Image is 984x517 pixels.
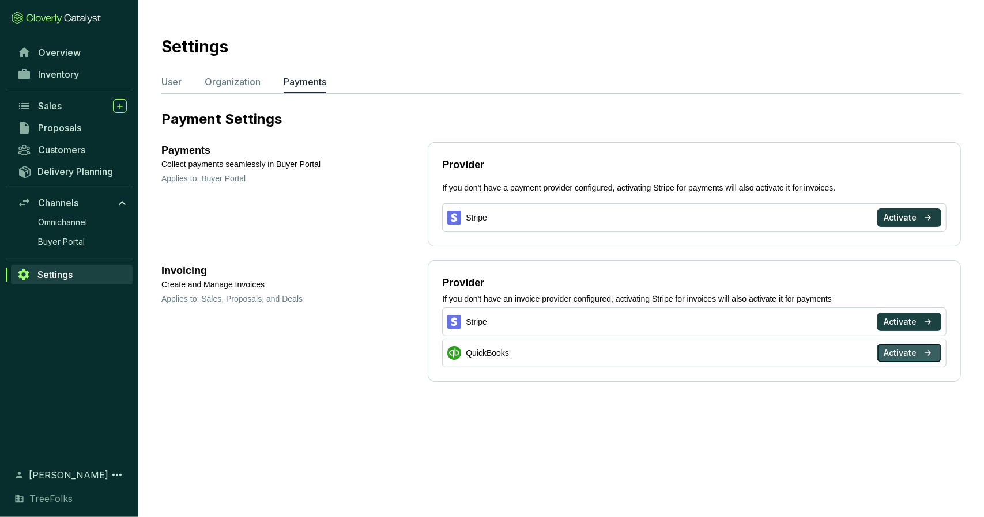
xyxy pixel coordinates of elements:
p: If you don't have a payment provider configured, activating Stripe for payments will also activat... [442,182,947,194]
span: Settings [37,269,73,280]
span: QuickBooks [466,347,509,359]
p: Applies to: Buyer Portal [161,173,428,184]
span: Delivery Planning [37,166,113,177]
a: Channels [12,193,133,212]
a: Sales [12,96,133,116]
span: Activate [884,347,917,359]
p: Collect payments seamlessly in Buyer Portal [161,158,428,170]
p: Payment Settings [161,110,961,128]
span: Activate [884,212,917,223]
a: Customers [12,140,133,159]
p: Payments [284,75,326,89]
button: Activate [877,208,941,227]
span: Activate [884,316,917,328]
span: Customers [38,144,85,155]
span: [PERSON_NAME] [29,468,108,482]
span: Channels [38,197,78,208]
p: Applies to: Sales, Proposals, and Deals [161,293,428,305]
span: Omnichannel [38,216,87,228]
p: If you don't have an invoice provider configured, activating Stripe for invoices will also activa... [442,293,947,305]
p: User [161,75,182,89]
span: Sales [38,100,62,112]
span: TreeFolks [29,492,73,505]
span: Stripe [466,212,487,224]
a: Proposals [12,118,133,138]
span: Invoicing [161,265,207,276]
button: Activate [877,344,941,362]
a: Omnichannel [32,214,133,231]
h3: Provider [442,275,484,291]
a: Overview [12,43,133,62]
a: Settings [11,265,133,284]
h2: Settings [161,35,228,59]
h3: Provider [442,157,947,173]
p: Create and Manage Invoices [161,279,428,291]
span: Overview [38,47,81,58]
a: Inventory [12,64,133,84]
a: Delivery Planning [12,162,133,181]
span: Proposals [38,122,81,134]
button: Activate [877,313,941,331]
span: Stripe [466,316,487,328]
span: Inventory [38,69,79,80]
span: Payments [161,142,210,158]
p: Organization [205,75,261,89]
a: Buyer Portal [32,233,133,250]
span: Buyer Portal [38,236,85,248]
